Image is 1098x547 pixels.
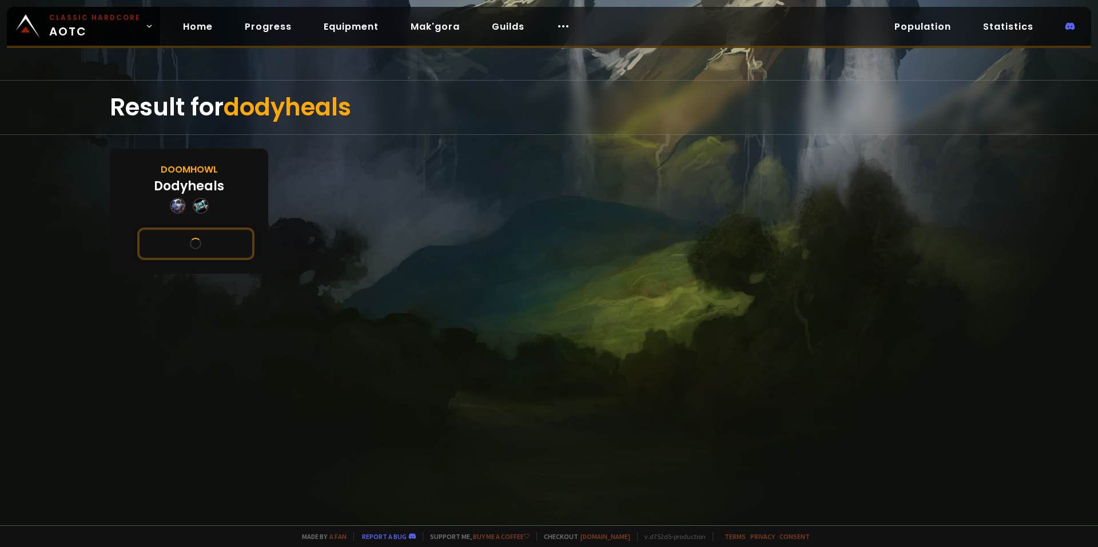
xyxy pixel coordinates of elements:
[154,177,224,195] div: Dodyheals
[423,532,530,541] span: Support me,
[137,227,254,260] button: See this character
[49,13,141,23] small: Classic Hardcore
[779,532,810,541] a: Consent
[224,90,351,124] span: dodyheals
[885,15,960,38] a: Population
[174,15,222,38] a: Home
[473,532,530,541] a: Buy me a coffee
[580,532,630,541] a: [DOMAIN_NAME]
[161,162,218,177] div: Doomhowl
[750,532,775,541] a: Privacy
[974,15,1043,38] a: Statistics
[110,81,988,134] div: Result for
[49,13,141,40] span: AOTC
[295,532,347,541] span: Made by
[401,15,469,38] a: Mak'gora
[315,15,388,38] a: Equipment
[725,532,746,541] a: Terms
[329,532,347,541] a: a fan
[7,7,160,46] a: Classic HardcoreAOTC
[637,532,706,541] span: v. d752d5 - production
[483,15,534,38] a: Guilds
[236,15,301,38] a: Progress
[536,532,630,541] span: Checkout
[362,532,407,541] a: Report a bug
